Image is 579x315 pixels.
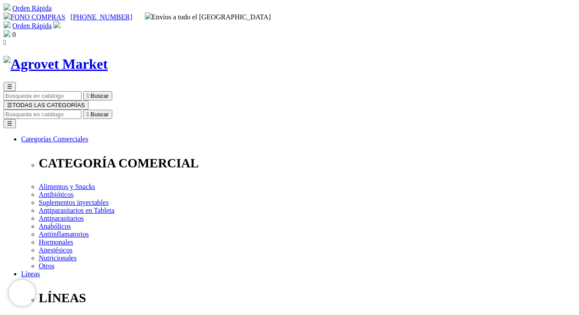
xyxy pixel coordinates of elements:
a: FONO COMPRAS [4,13,65,21]
a: Acceda a su cuenta de cliente [53,22,60,30]
a: Alimentos y Snacks [39,183,95,190]
p: LÍNEAS [39,291,575,305]
a: Nutricionales [39,254,77,262]
a: Antiparasitarios [39,215,84,222]
img: user.svg [53,21,60,28]
a: Orden Rápida [12,22,52,30]
button:  Buscar [83,91,112,100]
img: Agrovet Market [4,56,108,72]
a: Líneas [21,270,40,278]
span: Buscar [91,111,109,118]
a: [PHONE_NUMBER] [70,13,132,21]
a: Anabólicos [39,222,71,230]
span: Envíos a todo el [GEOGRAPHIC_DATA] [145,13,271,21]
p: CATEGORÍA COMERCIAL [39,156,575,170]
img: phone.svg [4,12,11,19]
img: shopping-bag.svg [4,30,11,37]
i:  [4,39,6,46]
a: Orden Rápida [12,4,52,12]
img: shopping-cart.svg [4,21,11,28]
span: Buscar [91,93,109,99]
span: ☰ [7,102,12,108]
button:  Buscar [83,110,112,119]
a: Categorías Comerciales [21,135,88,143]
i:  [87,111,89,118]
img: delivery-truck.svg [145,12,152,19]
a: Anestésicos [39,246,72,254]
a: Otros [39,262,55,270]
a: Suplementos inyectables [39,199,109,206]
span: ☰ [7,83,12,90]
input: Buscar [4,110,81,119]
button: ☰TODAS LAS CATEGORÍAS [4,100,89,110]
button: ☰ [4,82,16,91]
button: ☰ [4,119,16,128]
iframe: Brevo live chat [9,280,35,306]
a: Antiinflamatorios [39,230,89,238]
a: Hormonales [39,238,73,246]
img: shopping-cart.svg [4,4,11,11]
a: Antibióticos [39,191,74,198]
i:  [87,93,89,99]
span: 0 [12,31,16,38]
input: Buscar [4,91,81,100]
a: Antiparasitarios en Tableta [39,207,114,214]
